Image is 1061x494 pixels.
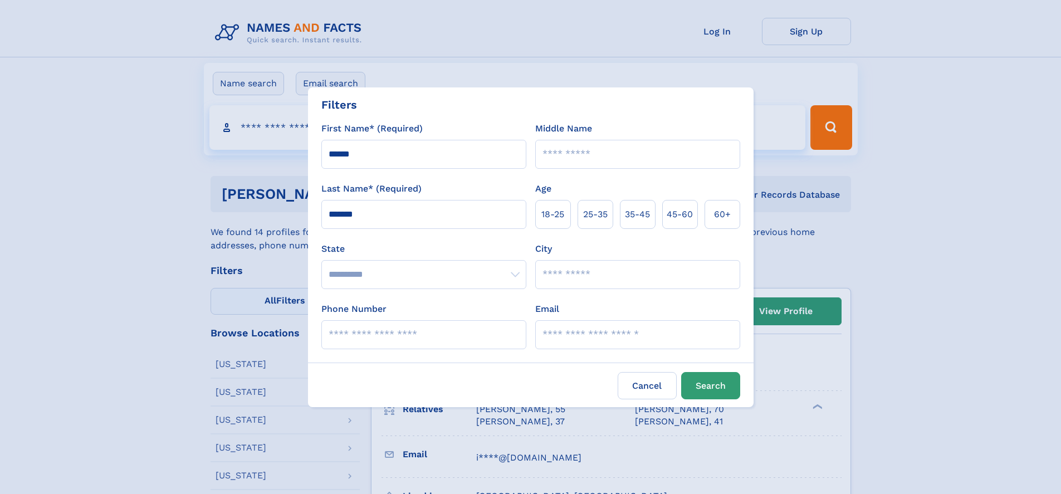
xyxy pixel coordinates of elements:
[667,208,693,221] span: 45‑60
[321,182,422,195] label: Last Name* (Required)
[535,182,551,195] label: Age
[625,208,650,221] span: 35‑45
[535,122,592,135] label: Middle Name
[321,122,423,135] label: First Name* (Required)
[535,302,559,316] label: Email
[321,242,526,256] label: State
[714,208,731,221] span: 60+
[321,302,387,316] label: Phone Number
[583,208,608,221] span: 25‑35
[321,96,357,113] div: Filters
[535,242,552,256] label: City
[618,372,677,399] label: Cancel
[541,208,564,221] span: 18‑25
[681,372,740,399] button: Search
